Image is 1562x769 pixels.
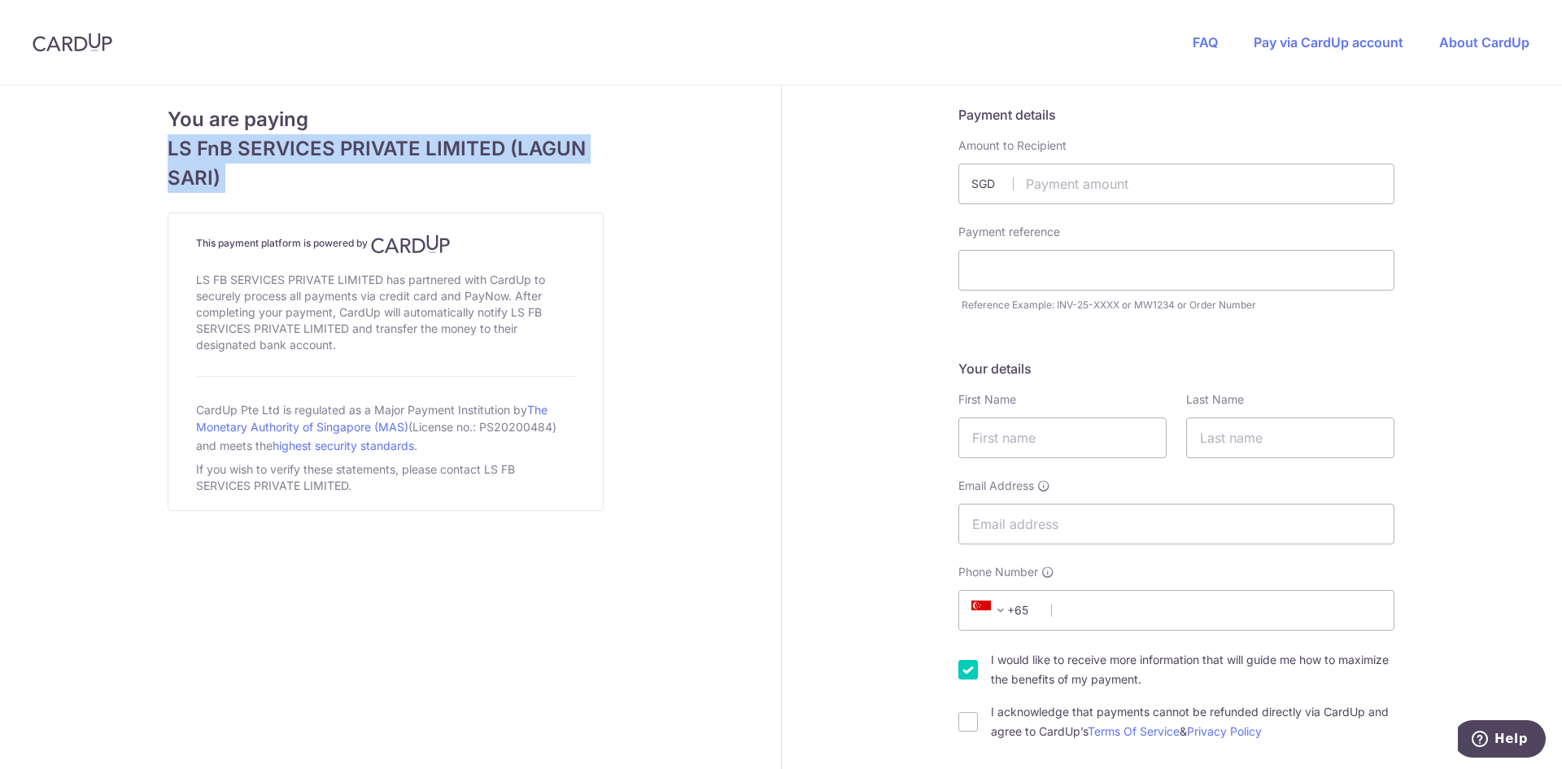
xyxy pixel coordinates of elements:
[196,458,575,497] div: If you wish to verify these statements, please contact LS FB SERVICES PRIVATE LIMITED.
[1439,34,1529,50] a: About CardUp
[1458,720,1546,761] iframe: Opens a widget where you can find more information
[966,601,1040,620] span: +65
[33,33,112,52] img: CardUp
[958,224,1060,240] label: Payment reference
[1186,417,1394,458] input: Last name
[168,105,604,134] span: You are paying
[168,134,604,193] span: LS FnB SERVICES PRIVATE LIMITED (LAGUN SARI)
[958,504,1394,544] input: Email address
[1193,34,1218,50] a: FAQ
[958,478,1034,494] span: Email Address
[273,439,414,452] a: highest security standards
[196,269,575,356] div: LS FB SERVICES PRIVATE LIMITED has partnered with CardUp to securely process all payments via cre...
[196,396,575,458] div: CardUp Pte Ltd is regulated as a Major Payment Institution by (License no.: PS20200484) and meets...
[1186,391,1244,408] label: Last Name
[971,601,1010,620] span: +65
[991,650,1394,689] label: I would like to receive more information that will guide me how to maximize the benefits of my pa...
[958,164,1394,204] input: Payment amount
[196,234,575,254] h4: This payment platform is powered by
[958,138,1067,154] label: Amount to Recipient
[1187,724,1262,738] a: Privacy Policy
[991,702,1394,741] label: I acknowledge that payments cannot be refunded directly via CardUp and agree to CardUp’s &
[958,564,1038,580] span: Phone Number
[1088,724,1180,738] a: Terms Of Service
[962,297,1394,313] div: Reference Example: INV-25-XXXX or MW1234 or Order Number
[958,359,1394,378] h5: Your details
[958,417,1167,458] input: First name
[958,105,1394,125] h5: Payment details
[958,391,1016,408] label: First Name
[371,234,451,254] img: CardUp
[971,176,1014,192] span: SGD
[1254,34,1403,50] a: Pay via CardUp account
